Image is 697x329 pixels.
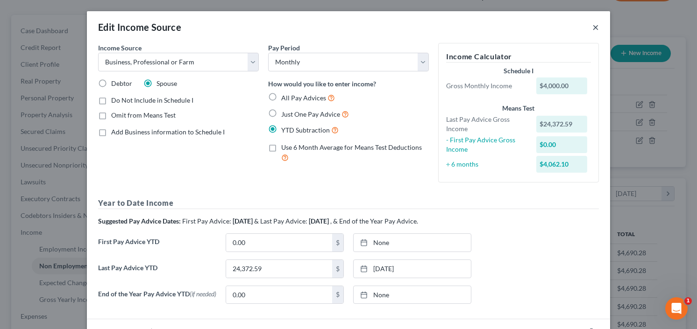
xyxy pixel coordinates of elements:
a: None [354,234,471,252]
span: Debtor [111,79,132,87]
div: $0.00 [536,136,588,153]
iframe: Intercom live chat [665,297,688,320]
input: 0.00 [226,286,332,304]
div: $4,000.00 [536,77,588,94]
span: & Last Pay Advice: [254,217,307,225]
span: (if needed) [190,290,216,298]
button: × [592,21,599,33]
span: Use 6 Month Average for Means Test Deductions [281,143,422,151]
div: $ [332,234,343,252]
span: First Pay Advice: [182,217,231,225]
div: $24,372.59 [536,116,588,133]
div: Last Pay Advice Gross Income [441,115,532,133]
label: Pay Period [268,43,300,53]
label: How would you like to enter income? [268,79,376,89]
input: 0.00 [226,234,332,252]
strong: [DATE] [233,217,253,225]
span: Add Business information to Schedule I [111,128,225,136]
label: End of the Year Pay Advice YTD [93,286,221,312]
a: [DATE] [354,260,471,278]
span: Income Source [98,44,142,52]
span: , & End of the Year Pay Advice. [330,217,418,225]
input: 0.00 [226,260,332,278]
div: Gross Monthly Income [441,81,532,91]
div: $4,062.10 [536,156,588,173]
div: $ [332,260,343,278]
h5: Year to Date Income [98,197,599,209]
span: Do Not Include in Schedule I [111,96,193,104]
div: ÷ 6 months [441,160,532,169]
label: Last Pay Advice YTD [93,259,221,286]
div: Edit Income Source [98,21,181,34]
div: $ [332,286,343,304]
label: First Pay Advice YTD [93,233,221,259]
span: YTD Subtraction [281,126,330,134]
div: Means Test [446,104,591,113]
div: - First Pay Advice Gross Income [441,135,532,154]
h5: Income Calculator [446,51,591,63]
span: 1 [684,297,692,305]
span: Spouse [156,79,177,87]
strong: Suggested Pay Advice Dates: [98,217,181,225]
span: Omit from Means Test [111,111,176,119]
span: All Pay Advices [281,94,326,102]
span: Just One Pay Advice [281,110,340,118]
a: None [354,286,471,304]
strong: [DATE] [309,217,329,225]
div: Schedule I [446,66,591,76]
